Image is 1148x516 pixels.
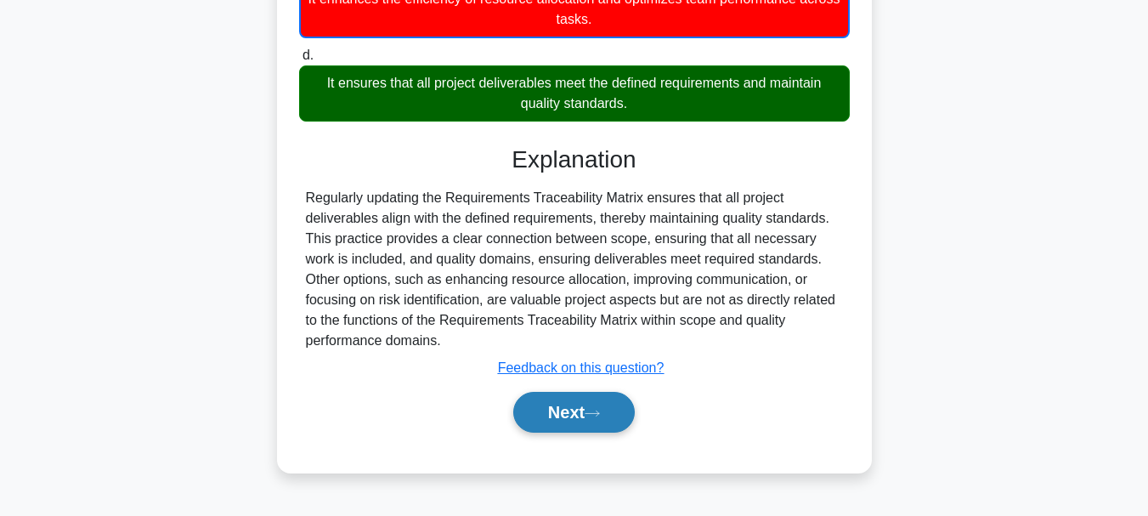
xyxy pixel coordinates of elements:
[306,188,843,351] div: Regularly updating the Requirements Traceability Matrix ensures that all project deliverables ali...
[498,360,664,375] a: Feedback on this question?
[303,48,314,62] span: d.
[513,392,635,433] button: Next
[309,145,840,174] h3: Explanation
[299,65,850,122] div: It ensures that all project deliverables meet the defined requirements and maintain quality stand...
